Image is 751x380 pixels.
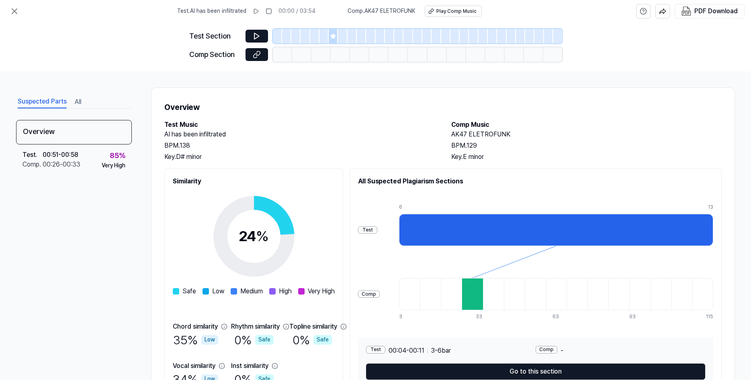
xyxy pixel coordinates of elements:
[308,287,335,296] span: Very High
[182,287,196,296] span: Safe
[212,287,224,296] span: Low
[553,313,573,320] div: 63
[102,162,125,170] div: Very High
[173,322,218,331] div: Chord similarity
[451,141,722,150] div: BPM. 129
[231,361,268,371] div: Inst similarity
[706,313,713,320] div: 115
[680,4,739,18] button: PDF Download
[451,152,722,162] div: Key. E minor
[659,8,666,15] img: share
[164,141,435,150] div: BPM. 138
[476,313,497,320] div: 33
[43,160,80,169] div: 00:26 - 00:33
[358,291,380,298] div: Comp
[278,7,315,15] div: 00:00 / 03:54
[189,49,241,61] div: Comp Section
[366,346,385,354] div: Test
[110,150,125,162] div: 85 %
[293,331,332,348] div: 0 %
[313,335,332,345] div: Safe
[636,4,651,18] button: help
[358,177,713,186] h2: All Suspected Plagiarism Sections
[23,160,43,169] div: Comp .
[256,228,269,245] span: %
[189,30,241,42] div: Test Section
[240,287,263,296] span: Medium
[708,204,713,211] div: 13
[389,346,424,356] span: 00:04 - 00:11
[366,364,705,380] button: Go to this section
[164,120,435,130] h2: Test Music
[18,96,67,108] button: Suspected Parts
[436,8,477,15] div: Play Comp Music
[201,335,218,345] div: Low
[43,150,78,160] div: 00:51 - 00:58
[173,177,335,186] h2: Similarity
[681,6,691,16] img: PDF Download
[358,226,377,234] div: Test
[640,7,647,15] svg: help
[173,361,215,371] div: Vocal similarity
[536,346,557,354] div: Comp
[694,6,738,16] div: PDF Download
[399,204,708,211] div: 6
[451,130,722,139] h2: AK47 ELETROFUNK
[234,331,274,348] div: 0 %
[75,96,81,108] button: All
[239,226,269,247] div: 24
[431,346,451,356] span: 3 - 6 bar
[348,7,415,15] span: Comp . AK47 ELETROFUNK
[289,322,337,331] div: Topline similarity
[255,335,274,345] div: Safe
[16,120,132,144] div: Overview
[451,120,722,130] h2: Comp Music
[164,130,435,139] h2: AI has been infiltrated
[399,313,420,320] div: 3
[164,152,435,162] div: Key. D# minor
[23,150,43,160] div: Test .
[279,287,292,296] span: High
[231,322,280,331] div: Rhythm similarity
[536,346,705,356] div: -
[425,6,482,17] button: Play Comp Music
[173,331,218,348] div: 35 %
[177,7,246,15] span: Test . AI has been infiltrated
[164,101,722,114] h1: Overview
[629,313,650,320] div: 93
